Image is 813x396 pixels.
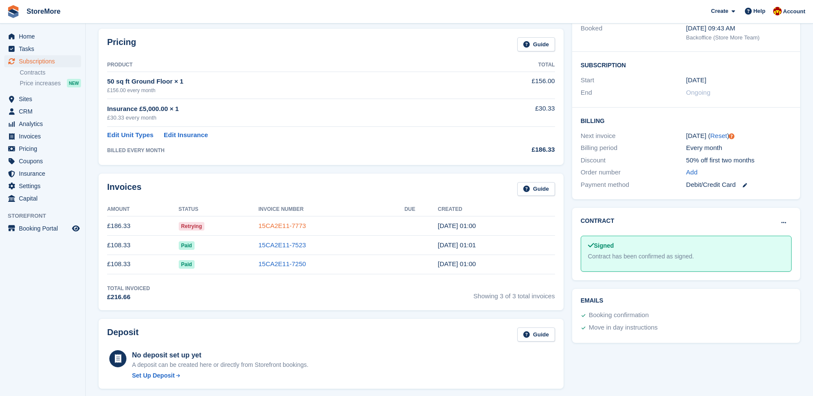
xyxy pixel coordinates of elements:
h2: Emails [581,297,792,304]
div: Signed [588,241,784,250]
p: A deposit can be created here or directly from Storefront bookings. [132,360,309,369]
td: £30.33 [471,99,555,127]
div: 50% off first two months [686,156,792,165]
div: [DATE] ( ) [686,131,792,141]
span: Invoices [19,130,70,142]
div: Tooltip anchor [728,132,735,140]
h2: Contract [581,216,615,225]
span: CRM [19,105,70,117]
div: Total Invoiced [107,285,150,292]
a: Set Up Deposit [132,371,309,380]
span: Capital [19,192,70,204]
div: NEW [67,79,81,87]
time: 2025-07-14 00:01:09 UTC [438,241,476,249]
div: Contract has been confirmed as signed. [588,252,784,261]
div: [DATE] 09:43 AM [686,24,792,33]
a: 15CA2E11-7773 [258,222,306,229]
div: Discount [581,156,686,165]
a: 15CA2E11-7250 [258,260,306,267]
span: Storefront [8,212,85,220]
div: 50 sq ft Ground Floor × 1 [107,77,471,87]
div: £216.66 [107,292,150,302]
span: Paid [179,260,195,269]
a: menu [4,130,81,142]
th: Due [405,203,438,216]
span: Sites [19,93,70,105]
a: Guide [517,182,555,196]
th: Product [107,58,471,72]
a: menu [4,143,81,155]
td: £108.33 [107,255,179,274]
span: Paid [179,241,195,250]
span: Tasks [19,43,70,55]
span: Analytics [19,118,70,130]
div: £186.33 [471,145,555,155]
div: Next invoice [581,131,686,141]
span: Coupons [19,155,70,167]
a: menu [4,155,81,167]
div: Billing period [581,143,686,153]
div: Booked [581,24,686,42]
a: Edit Insurance [164,130,208,140]
span: Retrying [179,222,205,231]
th: Created [438,203,555,216]
span: Account [783,7,805,16]
a: menu [4,105,81,117]
a: menu [4,43,81,55]
span: Showing 3 of 3 total invoices [474,285,555,302]
a: menu [4,118,81,130]
div: Payment method [581,180,686,190]
a: menu [4,222,81,234]
div: Insurance £5,000.00 × 1 [107,104,471,114]
td: £108.33 [107,236,179,255]
span: Price increases [20,79,61,87]
span: Pricing [19,143,70,155]
a: StoreMore [23,4,64,18]
div: £30.33 every month [107,114,471,122]
a: menu [4,168,81,180]
span: Help [753,7,765,15]
h2: Deposit [107,327,138,342]
span: Create [711,7,728,15]
div: Debit/Credit Card [686,180,792,190]
th: Total [471,58,555,72]
a: menu [4,93,81,105]
a: menu [4,180,81,192]
a: Preview store [71,223,81,234]
a: Edit Unit Types [107,130,153,140]
div: Start [581,75,686,85]
a: menu [4,192,81,204]
time: 2025-06-14 00:00:00 UTC [686,75,706,85]
td: £156.00 [471,72,555,99]
a: Contracts [20,69,81,77]
time: 2025-06-14 00:00:52 UTC [438,260,476,267]
a: menu [4,30,81,42]
h2: Billing [581,116,792,125]
a: 15CA2E11-7523 [258,241,306,249]
span: Ongoing [686,89,711,96]
div: Backoffice (Store More Team) [686,33,792,42]
span: Settings [19,180,70,192]
img: Store More Team [773,7,782,15]
div: Booking confirmation [589,310,649,321]
h2: Subscription [581,60,792,69]
a: Guide [517,37,555,51]
span: Booking Portal [19,222,70,234]
img: stora-icon-8386f47178a22dfd0bd8f6a31ec36ba5ce8667c1dd55bd0f319d3a0aa187defe.svg [7,5,20,18]
a: Reset [710,132,727,139]
th: Status [179,203,258,216]
td: £186.33 [107,216,179,236]
div: £156.00 every month [107,87,471,94]
div: End [581,88,686,98]
div: Order number [581,168,686,177]
div: No deposit set up yet [132,350,309,360]
a: menu [4,55,81,67]
div: BILLED EVERY MONTH [107,147,471,154]
span: Subscriptions [19,55,70,67]
h2: Pricing [107,37,136,51]
a: Add [686,168,698,177]
th: Amount [107,203,179,216]
a: Guide [517,327,555,342]
div: Every month [686,143,792,153]
time: 2025-08-14 00:00:58 UTC [438,222,476,229]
